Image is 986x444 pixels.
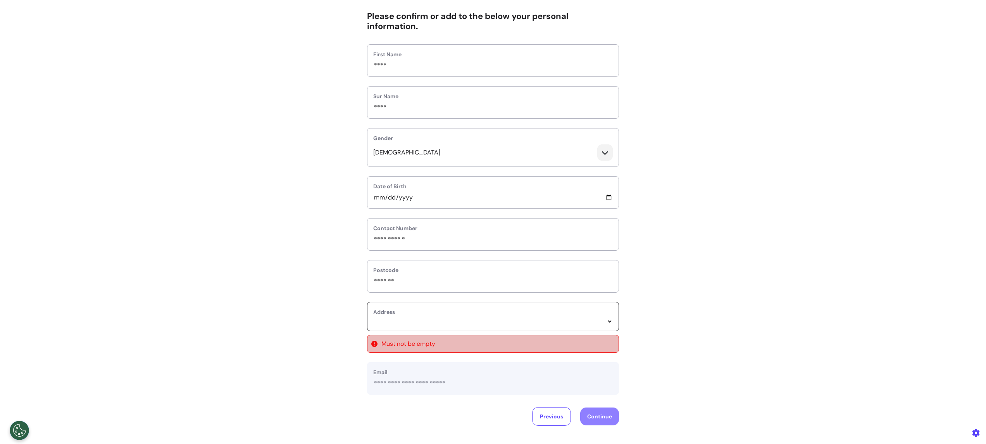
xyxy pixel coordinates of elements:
label: First Name [373,50,613,59]
label: Postcode [373,266,613,274]
label: Gender [367,128,619,142]
label: Date of Birth [373,182,613,191]
label: Email [373,368,613,376]
label: Address [373,308,613,316]
button: Previous [532,407,571,426]
h2: Please confirm or add to the below your personal information. [367,11,619,32]
span: [DEMOGRAPHIC_DATA] [373,148,440,157]
label: Sur Name [373,92,613,101]
button: Open Preferences [10,421,29,440]
button: Continue [580,408,619,425]
div: Must not be empty [381,339,435,349]
label: Contact Number [373,224,613,232]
